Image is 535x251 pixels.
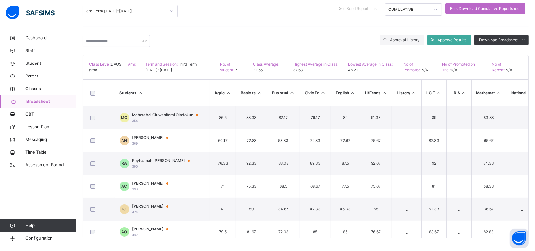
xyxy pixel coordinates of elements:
span: Approval History [390,37,419,43]
i: Sort in Ascending Order [436,90,442,95]
td: 68.67 [300,175,331,198]
div: CUMULATIVE [388,7,430,12]
td: 77.5 [331,175,360,198]
span: CBT [25,111,76,117]
td: _ [446,129,471,152]
td: _ [392,129,422,152]
span: Term and Session: [145,62,178,67]
td: 71 [210,175,236,198]
td: 52.33 [421,198,446,221]
th: Students [115,80,210,106]
span: 7 [234,68,237,72]
span: Bulk Download Cumulative Reportsheet [450,6,521,11]
th: Civic Ed [300,80,331,106]
i: Sort in Ascending Order [527,90,533,95]
td: 92 [421,152,446,175]
i: Sort in Ascending Order [320,90,326,95]
i: Sort in Ascending Order [350,90,355,95]
td: 85 [331,221,360,243]
span: [PERSON_NAME] [132,203,175,209]
span: Class Level: [89,62,111,67]
td: 82.17 [267,106,300,129]
td: 81.67 [236,221,267,243]
td: 82.33 [421,129,446,152]
span: Dashboard [25,35,76,41]
i: Sort in Ascending Order [411,90,417,95]
span: AH [122,138,127,143]
td: 41 [210,198,236,221]
i: Sort in Ascending Order [226,90,231,95]
td: 86.5 [210,106,236,129]
span: Broadsheet [26,98,76,105]
td: 88.08 [267,152,300,175]
span: AC [122,183,127,189]
span: RA [122,161,127,166]
td: 81 [421,175,446,198]
span: Parent [25,73,76,79]
span: No of Repeat: [492,62,505,72]
th: H/Econs [360,80,392,106]
td: 84.33 [471,152,506,175]
td: _ [446,152,471,175]
span: IJ [123,206,126,212]
span: Student [25,60,76,67]
td: 79.5 [210,221,236,243]
td: 75.67 [360,175,392,198]
span: N/A [422,68,428,72]
span: Time Table [25,149,76,155]
span: N/A [505,68,512,72]
td: 76.33 [210,152,236,175]
span: N/A [451,68,457,72]
span: 87.68 [293,68,303,72]
td: 72.83 [300,129,331,152]
span: 390 [132,164,138,168]
span: 497 [132,233,138,237]
span: MO [121,115,128,121]
td: _ [392,221,422,243]
td: 60.17 [210,129,236,152]
td: 89 [421,106,446,129]
td: 92.33 [236,152,267,175]
td: 58.33 [471,175,506,198]
span: Arm: [128,62,136,67]
span: [PERSON_NAME] [132,181,175,186]
td: 72.08 [267,221,300,243]
td: 68.5 [267,175,300,198]
span: Download Broadsheet [479,37,518,43]
td: 50 [236,198,267,221]
th: Mathemat [471,80,506,106]
th: I.C.T [421,80,446,106]
td: 58.33 [267,129,300,152]
td: 79.17 [300,106,331,129]
td: 36.67 [471,198,506,221]
span: Class Average: [253,62,279,67]
td: _ [392,106,422,129]
td: 55 [360,198,392,221]
td: 88.33 [236,106,267,129]
td: 82.83 [471,221,506,243]
td: 75.33 [236,175,267,198]
td: 89 [331,106,360,129]
span: Lowest Average in Class: [348,62,393,67]
td: 91.33 [360,106,392,129]
button: Open asap [510,229,529,248]
td: _ [392,175,422,198]
td: 83.83 [471,106,506,129]
span: Assessment Format [25,162,76,168]
span: Royhaanah [PERSON_NAME] [132,158,196,163]
span: Configuration [25,235,76,241]
span: Lesson Plan [25,124,76,130]
td: 75.67 [360,129,392,152]
td: 76.67 [360,221,392,243]
td: _ [392,152,422,175]
span: No of Promoted: [404,62,422,72]
td: 34.67 [267,198,300,221]
td: 88.67 [421,221,446,243]
i: Sort in Ascending Order [257,90,262,95]
span: 354 [132,119,138,122]
span: Messaging [25,136,76,143]
th: Agric [210,80,236,106]
td: 45.33 [331,198,360,221]
span: AO [122,229,127,235]
th: History [392,80,422,106]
